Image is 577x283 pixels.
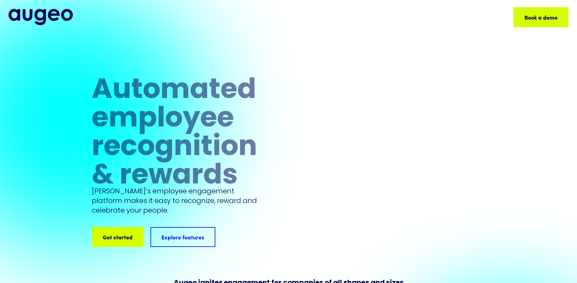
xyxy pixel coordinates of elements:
a: Book a demo [513,7,568,27]
p: [PERSON_NAME]’s employee engagement platform makes it easy to recognize, reward and celebrate you... [92,186,257,215]
a: Explore features [150,227,215,247]
img: Augeo logo [9,9,73,25]
a: Get started [92,227,144,247]
h1: Automated employee​ recognition &​ rewards [92,77,257,191]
